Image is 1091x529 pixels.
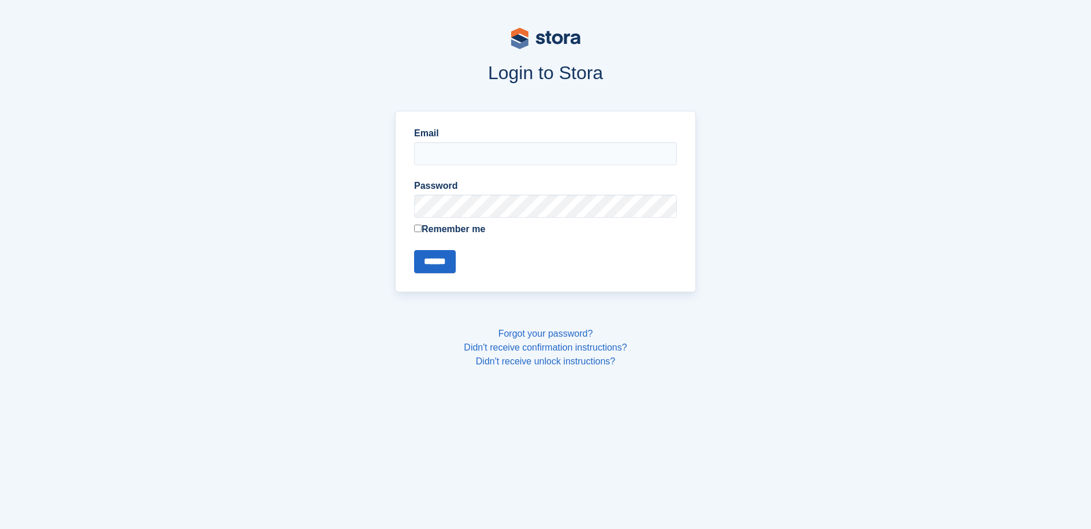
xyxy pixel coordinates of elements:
[476,356,615,366] a: Didn't receive unlock instructions?
[498,329,593,338] a: Forgot your password?
[414,222,677,236] label: Remember me
[175,62,917,83] h1: Login to Stora
[414,225,422,232] input: Remember me
[414,179,677,193] label: Password
[464,342,627,352] a: Didn't receive confirmation instructions?
[511,28,580,49] img: stora-logo-53a41332b3708ae10de48c4981b4e9114cc0af31d8433b30ea865607fb682f29.svg
[414,126,677,140] label: Email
